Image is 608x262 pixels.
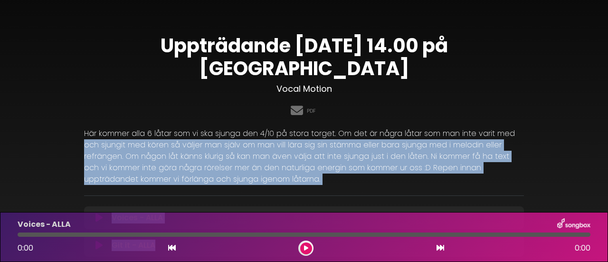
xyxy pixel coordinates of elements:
[84,34,524,80] h1: Uppträdande [DATE] 14.00 på [GEOGRAPHIC_DATA]
[307,107,316,115] a: PDF
[84,84,524,94] h3: Vocal Motion
[84,128,524,185] p: Här kommer alla 6 låtar som vi ska sjunga den 4/10 på stora torget. Om det är några låtar som man...
[18,243,33,253] span: 0:00
[557,218,590,231] img: songbox-logo-white.png
[18,219,71,230] p: Voices - ALLA
[575,243,590,254] span: 0:00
